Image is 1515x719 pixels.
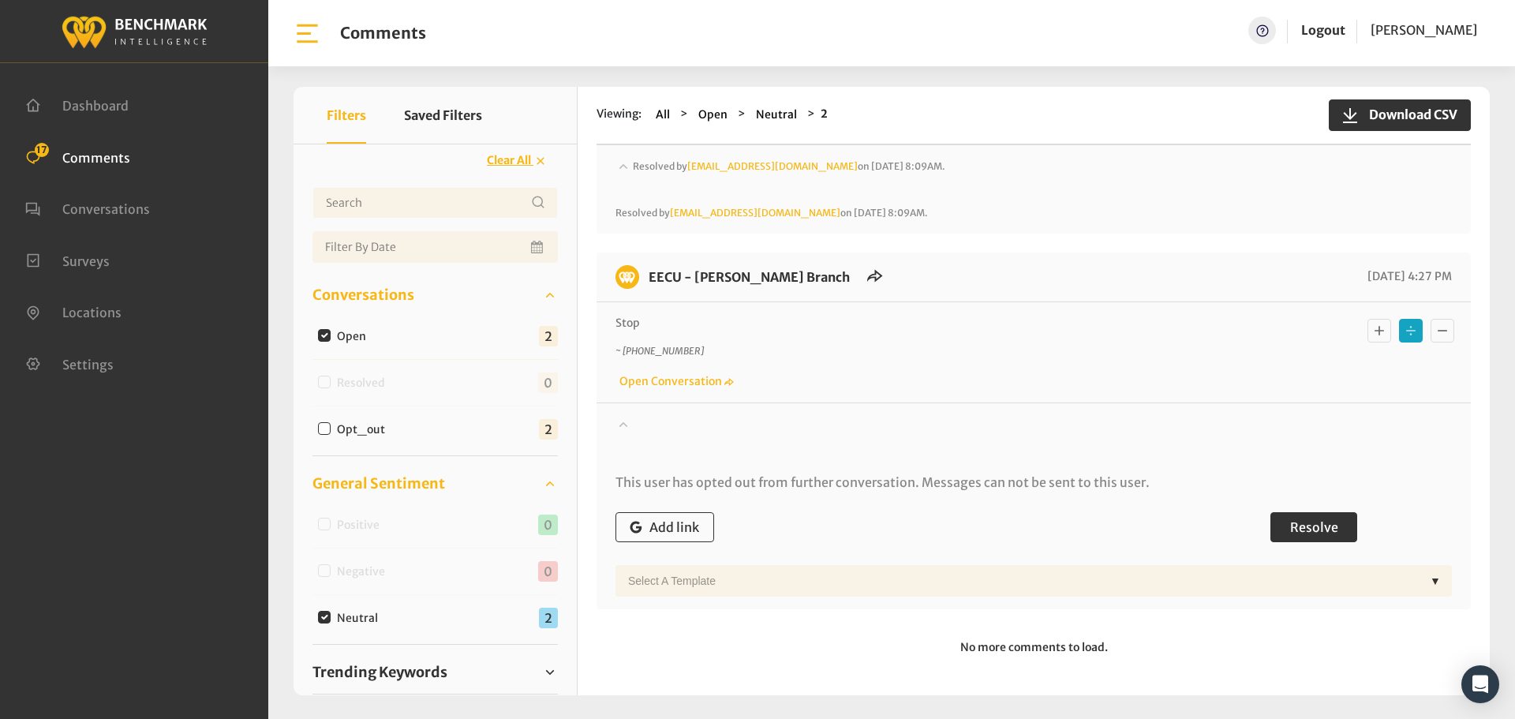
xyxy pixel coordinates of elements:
[1371,17,1477,44] a: [PERSON_NAME]
[62,305,122,320] span: Locations
[312,661,447,683] span: Trending Keywords
[1363,315,1458,346] div: Basic example
[331,610,391,627] label: Neutral
[318,611,331,624] input: Neutral
[651,106,675,124] button: All
[538,561,558,582] span: 0
[639,265,859,289] h6: EECU - Armstrong Branch
[312,283,558,307] a: Conversations
[331,564,398,580] label: Negative
[62,253,110,268] span: Surveys
[312,187,558,219] input: Username
[1290,519,1338,535] span: Resolve
[331,375,398,391] label: Resolved
[615,207,928,219] span: Resolved by on [DATE] 8:09AM.
[694,106,732,124] button: Open
[25,355,114,371] a: Settings
[1329,99,1471,131] button: Download CSV
[538,373,558,393] span: 0
[62,149,130,165] span: Comments
[1360,105,1457,124] span: Download CSV
[62,356,114,372] span: Settings
[25,96,129,112] a: Dashboard
[615,158,1452,202] div: Resolved by[EMAIL_ADDRESS][DOMAIN_NAME]on [DATE] 8:09AM.
[35,143,49,157] span: 17
[312,284,414,305] span: Conversations
[687,160,858,172] a: [EMAIL_ADDRESS][DOMAIN_NAME]
[331,328,379,345] label: Open
[1270,512,1357,542] button: Resolve
[528,231,548,263] button: Open Calendar
[615,374,734,388] a: Open Conversation
[615,473,1452,492] p: This user has opted out from further conversation. Messages can not be sent to this user.
[312,231,558,263] input: Date range input field
[597,628,1471,667] p: No more comments to load.
[1371,22,1477,38] span: [PERSON_NAME]
[1363,269,1452,283] span: [DATE] 4:27 PM
[620,565,1423,597] div: Select a Template
[61,12,208,51] img: benchmark
[312,661,558,684] a: Trending Keywords
[538,515,558,535] span: 0
[649,269,850,285] a: EECU - [PERSON_NAME] Branch
[597,106,642,124] span: Viewing:
[331,421,398,438] label: Opt_out
[1423,565,1447,597] div: ▼
[312,473,445,494] span: General Sentiment
[340,24,426,43] h1: Comments
[62,98,129,114] span: Dashboard
[331,517,392,534] label: Positive
[404,87,482,144] button: Saved Filters
[751,106,802,124] button: Neutral
[539,326,558,346] span: 2
[539,608,558,628] span: 2
[615,315,1243,331] p: Stop
[318,422,331,435] input: Opt_out
[477,147,558,174] button: Clear All
[615,512,714,542] button: Add link
[1461,665,1499,703] div: Open Intercom Messenger
[62,201,150,217] span: Conversations
[821,107,828,121] strong: 2
[25,200,150,215] a: Conversations
[318,329,331,342] input: Open
[312,472,558,496] a: General Sentiment
[1301,17,1345,44] a: Logout
[294,20,321,47] img: bar
[25,252,110,268] a: Surveys
[487,153,531,167] span: Clear All
[633,160,945,172] span: Resolved by on [DATE] 8:09AM.
[615,265,639,289] img: benchmark
[25,148,130,164] a: Comments 17
[327,87,366,144] button: Filters
[670,207,840,219] a: [EMAIL_ADDRESS][DOMAIN_NAME]
[615,345,704,357] i: ~ [PHONE_NUMBER]
[25,303,122,319] a: Locations
[1301,22,1345,38] a: Logout
[539,419,558,440] span: 2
